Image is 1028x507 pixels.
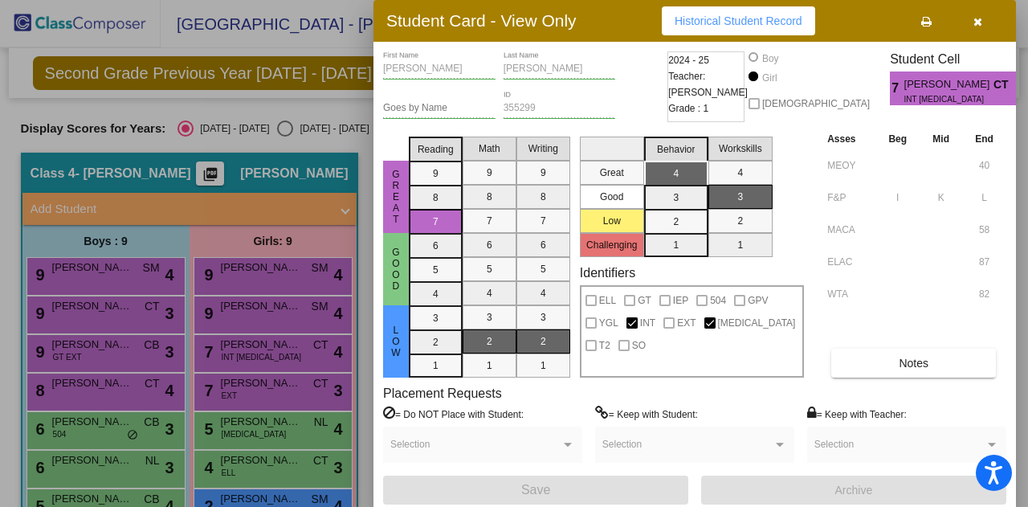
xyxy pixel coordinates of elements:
[389,325,403,358] span: Low
[386,10,577,31] h3: Student Card - View Only
[920,130,962,148] th: Mid
[835,484,873,497] span: Archive
[640,313,655,333] span: INT
[677,313,696,333] span: EXT
[827,186,871,210] input: assessment
[993,76,1016,93] span: CT
[632,336,646,355] span: SO
[389,169,403,225] span: Great
[748,291,768,310] span: GPV
[675,14,802,27] span: Historical Student Record
[875,130,920,148] th: Beg
[761,71,777,85] div: Girl
[383,476,688,505] button: Save
[580,265,635,280] label: Identifiers
[383,386,502,401] label: Placement Requests
[823,130,875,148] th: Asses
[762,94,870,113] span: [DEMOGRAPHIC_DATA]
[899,357,928,370] span: Notes
[761,51,779,66] div: Boy
[701,476,1006,505] button: Archive
[504,103,616,114] input: Enter ID
[807,406,907,422] label: = Keep with Teacher:
[638,291,651,310] span: GT
[710,291,726,310] span: 504
[718,313,796,333] span: [MEDICAL_DATA]
[383,103,496,114] input: goes by name
[890,79,904,98] span: 7
[662,6,815,35] button: Historical Student Record
[599,313,618,333] span: YGL
[904,76,993,93] span: [PERSON_NAME]
[599,291,616,310] span: ELL
[521,483,550,497] span: Save
[827,218,871,242] input: assessment
[595,406,698,422] label: = Keep with Student:
[668,68,748,100] span: Teacher: [PERSON_NAME]
[668,52,709,68] span: 2024 - 25
[962,130,1006,148] th: End
[904,93,982,105] span: INT [MEDICAL_DATA]
[383,406,524,422] label: = Do NOT Place with Student:
[668,100,708,117] span: Grade : 1
[673,291,688,310] span: IEP
[831,349,996,378] button: Notes
[389,247,403,292] span: Good
[599,336,610,355] span: T2
[827,153,871,178] input: assessment
[827,250,871,274] input: assessment
[827,282,871,306] input: assessment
